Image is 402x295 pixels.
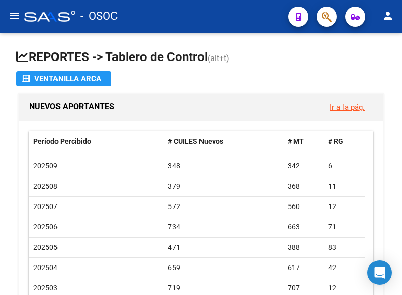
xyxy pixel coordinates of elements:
span: 202504 [33,263,58,272]
span: (alt+t) [208,53,229,63]
div: 719 [168,282,279,294]
button: Ir a la pág. [322,98,373,116]
div: 572 [168,201,279,213]
div: 11 [328,181,361,192]
span: 202505 [33,243,58,251]
div: Open Intercom Messenger [367,260,392,285]
div: 379 [168,181,279,192]
div: 348 [168,160,279,172]
div: 388 [288,242,320,253]
datatable-header-cell: # MT [283,131,324,153]
div: 342 [288,160,320,172]
div: 659 [168,262,279,274]
span: 202507 [33,202,58,211]
button: Ventanilla ARCA [16,71,111,86]
mat-icon: menu [8,10,20,22]
div: 71 [328,221,361,233]
a: Ir a la pág. [330,103,365,112]
span: 202506 [33,223,58,231]
div: 663 [288,221,320,233]
div: 734 [168,221,279,233]
div: 12 [328,282,361,294]
datatable-header-cell: # CUILES Nuevos [164,131,283,153]
div: 368 [288,181,320,192]
div: 707 [288,282,320,294]
div: 617 [288,262,320,274]
span: - OSOC [80,5,118,27]
span: 202509 [33,162,58,170]
datatable-header-cell: Período Percibido [29,131,164,153]
span: 202508 [33,182,58,190]
div: 42 [328,262,361,274]
h1: REPORTES -> Tablero de Control [16,49,386,67]
datatable-header-cell: # RG [324,131,365,153]
div: 471 [168,242,279,253]
div: 83 [328,242,361,253]
div: 12 [328,201,361,213]
div: Ventanilla ARCA [22,71,105,86]
span: 202503 [33,284,58,292]
span: NUEVOS APORTANTES [29,102,114,111]
span: # MT [288,137,304,145]
div: 6 [328,160,361,172]
span: Período Percibido [33,137,91,145]
div: 560 [288,201,320,213]
span: # RG [328,137,343,145]
span: # CUILES Nuevos [168,137,223,145]
mat-icon: person [382,10,394,22]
